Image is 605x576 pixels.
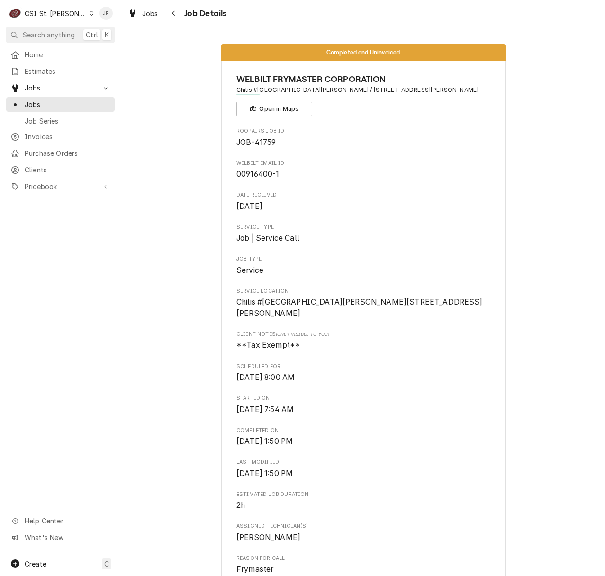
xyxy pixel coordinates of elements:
span: Service Location [236,297,490,319]
span: Roopairs Job ID [236,137,490,148]
span: [DATE] 8:00 AM [236,373,295,382]
span: Job Type [236,265,490,276]
span: Scheduled For [236,363,490,370]
span: 00916400-1 [236,170,280,179]
span: Started On [236,395,490,402]
div: Client Information [236,73,490,116]
span: Invoices [25,132,110,142]
span: Job Series [25,116,110,126]
div: Last Modified [236,459,490,479]
span: Started On [236,404,490,415]
span: Estimated Job Duration [236,491,490,498]
span: Client Notes [236,331,490,338]
div: Date Received [236,191,490,212]
div: CSI St. [PERSON_NAME] [25,9,86,18]
span: Completed On [236,427,490,434]
button: Navigate back [166,6,181,21]
button: Search anythingCtrlK [6,27,115,43]
div: C [9,7,22,20]
span: Job | Service Call [236,234,299,243]
span: [DATE] 1:50 PM [236,437,293,446]
div: Welbilt email ID [236,160,490,180]
div: Status [221,44,506,61]
span: Jobs [25,99,110,109]
span: [PERSON_NAME] [236,533,300,542]
span: Completed and Uninvoiced [326,49,400,55]
span: Estimated Job Duration [236,500,490,511]
a: Jobs [6,97,115,112]
div: Service Location [236,288,490,319]
div: Assigned Technician(s) [236,522,490,543]
span: Address [236,86,490,94]
span: [object Object] [236,340,490,351]
a: Home [6,47,115,63]
a: Estimates [6,63,115,79]
span: Job Details [181,7,227,20]
span: JOB-41759 [236,138,276,147]
div: Jessica Rentfro's Avatar [99,7,113,20]
a: Go to What's New [6,530,115,545]
div: JR [99,7,113,20]
div: Service Type [236,224,490,244]
div: Scheduled For [236,363,490,383]
span: Help Center [25,516,109,526]
a: Invoices [6,129,115,144]
span: 2h [236,501,245,510]
span: [DATE] 1:50 PM [236,469,293,478]
a: Go to Jobs [6,80,115,96]
div: Completed On [236,427,490,447]
span: Last Modified [236,459,490,466]
span: Estimates [25,66,110,76]
span: Last Modified [236,468,490,479]
span: Home [25,50,110,60]
div: Roopairs Job ID [236,127,490,148]
span: Roopairs Job ID [236,127,490,135]
span: Pricebook [25,181,96,191]
span: Date Received [236,191,490,199]
span: C [104,559,109,569]
span: Completed On [236,436,490,447]
a: Purchase Orders [6,145,115,161]
span: Welbilt email ID [236,169,490,180]
span: Welbilt email ID [236,160,490,167]
div: Estimated Job Duration [236,491,490,511]
span: Assigned Technician(s) [236,532,490,543]
span: Service Location [236,288,490,295]
span: Service Type [236,233,490,244]
span: Name [236,73,490,86]
span: [DATE] 7:54 AM [236,405,294,414]
span: [DATE] [236,202,262,211]
span: What's New [25,532,109,542]
span: Search anything [23,30,75,40]
span: Ctrl [86,30,98,40]
span: Service Type [236,224,490,231]
span: Job Type [236,255,490,263]
span: Assigned Technician(s) [236,522,490,530]
span: Reason For Call [236,555,490,562]
button: Open in Maps [236,102,312,116]
span: Clients [25,165,110,175]
div: Job Type [236,255,490,276]
span: Jobs [25,83,96,93]
span: Scheduled For [236,372,490,383]
a: Clients [6,162,115,178]
a: Go to Pricebook [6,179,115,194]
div: Started On [236,395,490,415]
span: (Only Visible to You) [276,332,329,337]
span: Chilis #[GEOGRAPHIC_DATA][PERSON_NAME][STREET_ADDRESS][PERSON_NAME] [236,297,483,318]
span: Date Received [236,201,490,212]
a: Go to Help Center [6,513,115,529]
span: Jobs [142,9,158,18]
span: Purchase Orders [25,148,110,158]
a: Jobs [124,6,162,21]
span: Create [25,560,46,568]
a: Job Series [6,113,115,129]
span: Service [236,266,263,275]
div: CSI St. Louis's Avatar [9,7,22,20]
span: K [105,30,109,40]
div: [object Object] [236,331,490,351]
